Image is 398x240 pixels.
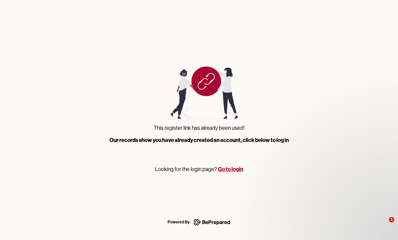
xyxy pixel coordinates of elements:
[263,171,398,222] iframe: Intercom notifications message
[389,217,394,222] span: 1
[168,218,190,226] div: Powered By
[109,136,289,145] p: Our records show you have already created an account, click below to log in
[154,124,245,133] p: This register link has already been used!
[155,165,243,174] div: Looking for the login page?
[218,166,243,172] a: Go to login
[375,217,391,233] iframe: Intercom live chat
